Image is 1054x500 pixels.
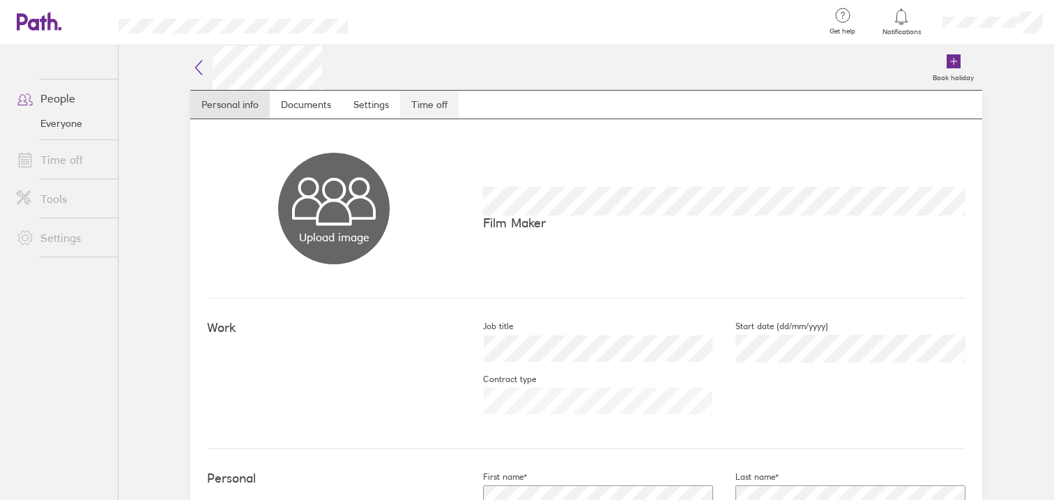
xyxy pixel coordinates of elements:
a: Time off [400,91,459,119]
label: First name* [461,471,527,483]
span: Notifications [879,28,924,36]
a: Settings [6,224,118,252]
label: Job title [461,321,513,332]
h4: Work [207,321,461,335]
a: Settings [342,91,400,119]
label: Contract type [461,374,536,385]
span: Get help [820,27,865,36]
a: Book holiday [924,45,982,90]
p: Film Maker [483,215,965,230]
a: Everyone [6,112,118,135]
a: People [6,84,118,112]
a: Time off [6,146,118,174]
label: Last name* [713,471,779,483]
a: Documents [270,91,342,119]
h4: Personal [207,471,461,486]
label: Book holiday [924,70,982,82]
a: Notifications [879,7,924,36]
label: Start date (dd/mm/yyyy) [713,321,828,332]
a: Personal info [190,91,270,119]
a: Tools [6,185,118,213]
